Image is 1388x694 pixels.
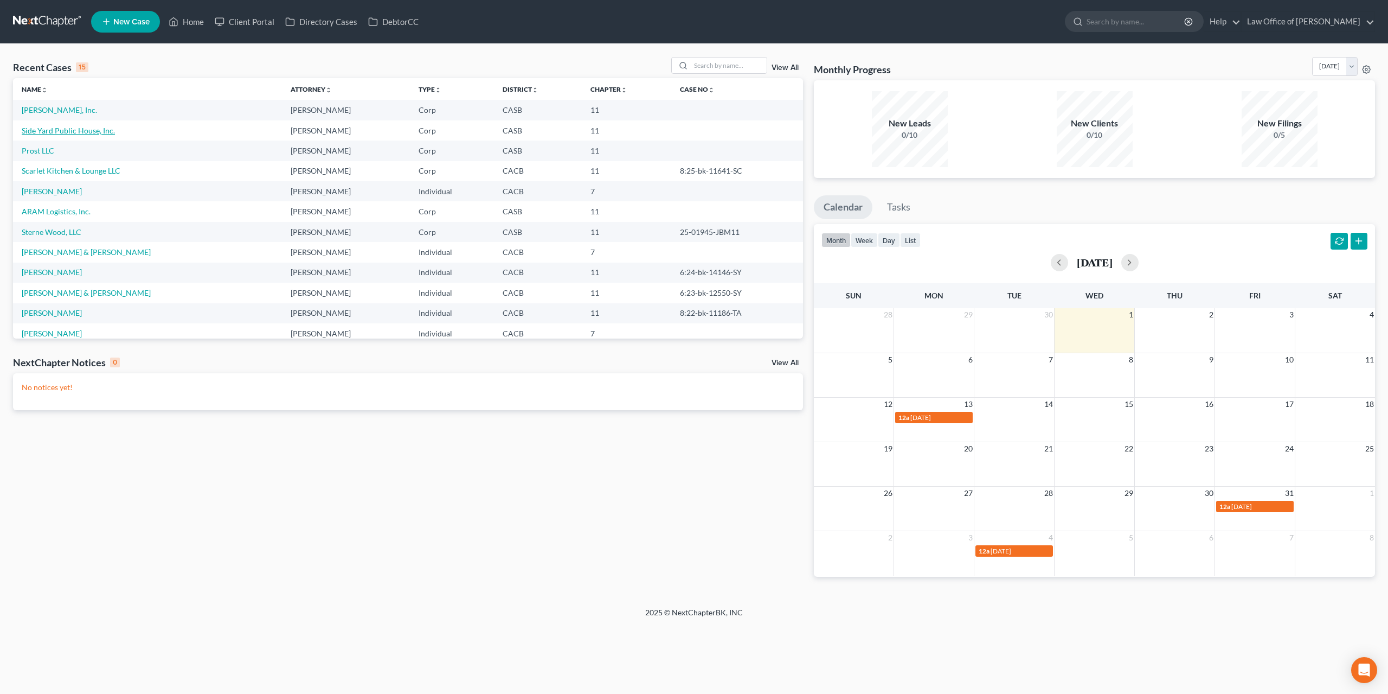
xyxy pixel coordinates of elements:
[22,207,91,216] a: ARAM Logistics, Inc.
[1087,11,1186,31] input: Search by name...
[22,227,81,237] a: Sterne Wood, LLC
[963,308,974,321] span: 29
[163,12,209,31] a: Home
[582,100,671,120] td: 11
[1219,502,1230,511] span: 12a
[282,161,410,181] td: [PERSON_NAME]
[410,161,494,181] td: Corp
[1048,531,1054,544] span: 4
[1048,353,1054,366] span: 7
[1007,291,1021,300] span: Tue
[680,85,715,93] a: Case Nounfold_more
[1208,308,1214,321] span: 2
[494,100,582,120] td: CASB
[1242,130,1318,141] div: 0/5
[821,233,851,247] button: month
[282,181,410,201] td: [PERSON_NAME]
[113,18,150,26] span: New Case
[1249,291,1261,300] span: Fri
[410,222,494,242] td: Corp
[532,87,538,93] i: unfold_more
[1128,308,1134,321] span: 1
[708,87,715,93] i: unfold_more
[963,487,974,500] span: 27
[1204,398,1214,411] span: 16
[410,263,494,283] td: Individual
[1043,308,1054,321] span: 30
[814,195,872,219] a: Calendar
[883,308,894,321] span: 28
[410,181,494,201] td: Individual
[1043,442,1054,455] span: 21
[385,607,1003,627] div: 2025 © NextChapterBK, INC
[1368,531,1375,544] span: 8
[41,87,48,93] i: unfold_more
[1242,12,1374,31] a: Law Office of [PERSON_NAME]
[1288,531,1295,544] span: 7
[582,263,671,283] td: 11
[1364,442,1375,455] span: 25
[851,233,878,247] button: week
[282,120,410,141] td: [PERSON_NAME]
[872,130,948,141] div: 0/10
[22,382,794,393] p: No notices yet!
[1043,398,1054,411] span: 14
[898,413,909,422] span: 12a
[582,323,671,343] td: 7
[494,120,582,141] td: CASB
[1368,308,1375,321] span: 4
[1167,291,1183,300] span: Thu
[494,283,582,303] td: CACB
[1288,308,1295,321] span: 3
[22,166,120,175] a: Scarlet Kitchen & Lounge LLC
[872,117,948,130] div: New Leads
[963,398,974,411] span: 13
[280,12,363,31] a: Directory Cases
[494,181,582,201] td: CACB
[1204,487,1214,500] span: 30
[410,323,494,343] td: Individual
[494,303,582,323] td: CACB
[494,242,582,262] td: CACB
[363,12,424,31] a: DebtorCC
[494,323,582,343] td: CACB
[13,356,120,369] div: NextChapter Notices
[967,531,974,544] span: 3
[582,201,671,221] td: 11
[582,242,671,262] td: 7
[991,547,1011,555] span: [DATE]
[582,120,671,141] td: 11
[1208,353,1214,366] span: 9
[410,120,494,141] td: Corp
[671,303,803,323] td: 8:22-bk-11186-TA
[22,146,54,155] a: Prost LLC
[883,487,894,500] span: 26
[494,263,582,283] td: CACB
[325,87,332,93] i: unfold_more
[878,233,900,247] button: day
[410,141,494,161] td: Corp
[1077,257,1113,268] h2: [DATE]
[671,283,803,303] td: 6:23-bk-12550-SY
[1208,531,1214,544] span: 6
[1128,353,1134,366] span: 8
[1368,487,1375,500] span: 1
[877,195,920,219] a: Tasks
[979,547,989,555] span: 12a
[1351,657,1377,683] div: Open Intercom Messenger
[1364,398,1375,411] span: 18
[1043,487,1054,500] span: 28
[671,161,803,181] td: 8:25-bk-11641-SC
[22,105,97,114] a: [PERSON_NAME], Inc.
[22,308,82,317] a: [PERSON_NAME]
[1364,353,1375,366] span: 11
[691,58,767,73] input: Search by name...
[1284,398,1295,411] span: 17
[22,247,151,257] a: [PERSON_NAME] & [PERSON_NAME]
[76,62,88,72] div: 15
[282,222,410,242] td: [PERSON_NAME]
[22,329,82,338] a: [PERSON_NAME]
[1057,130,1133,141] div: 0/10
[671,263,803,283] td: 6:24-bk-14146-SY
[282,283,410,303] td: [PERSON_NAME]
